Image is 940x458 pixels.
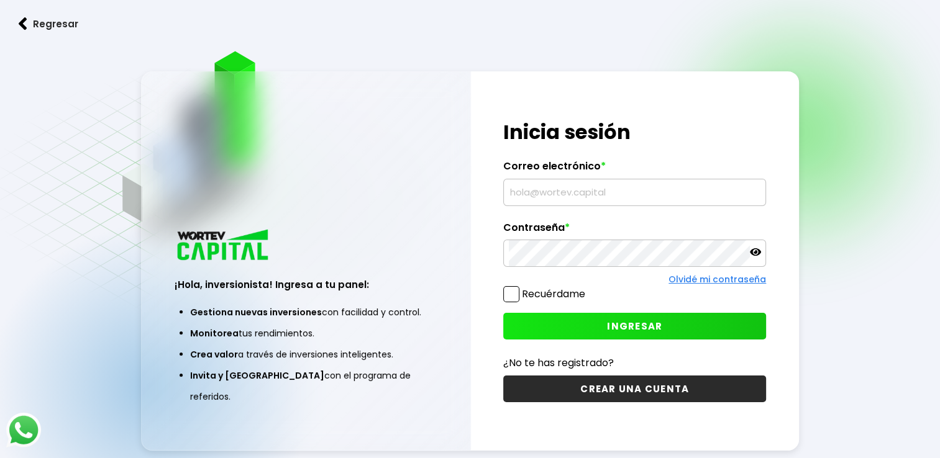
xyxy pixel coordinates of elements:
h3: ¡Hola, inversionista! Ingresa a tu panel: [175,277,437,292]
input: hola@wortev.capital [509,179,760,205]
label: Contraseña [503,222,766,240]
label: Correo electrónico [503,160,766,179]
a: ¿No te has registrado?CREAR UNA CUENTA [503,355,766,402]
a: Olvidé mi contraseña [668,273,766,285]
li: a través de inversiones inteligentes. [190,344,422,365]
label: Recuérdame [522,287,585,301]
li: con el programa de referidos. [190,365,422,407]
li: tus rendimientos. [190,323,422,344]
span: INGRESAR [607,320,662,333]
span: Monitorea [190,327,239,339]
span: Invita y [GEOGRAPHIC_DATA] [190,369,324,382]
li: con facilidad y control. [190,302,422,323]
span: Crea valor [190,348,238,361]
img: flecha izquierda [19,17,27,30]
img: logos_whatsapp-icon.242b2217.svg [6,413,41,447]
img: logo_wortev_capital [175,228,273,264]
p: ¿No te has registrado? [503,355,766,370]
h1: Inicia sesión [503,117,766,147]
button: CREAR UNA CUENTA [503,375,766,402]
button: INGRESAR [503,313,766,339]
span: Gestiona nuevas inversiones [190,306,322,318]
